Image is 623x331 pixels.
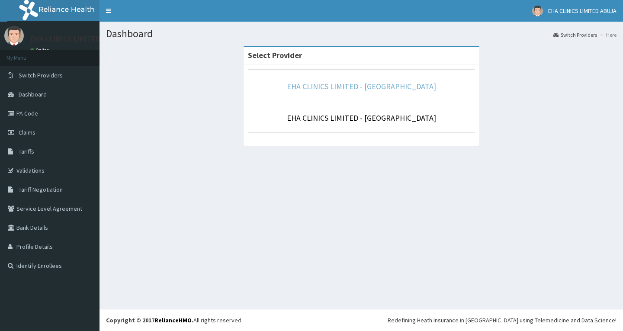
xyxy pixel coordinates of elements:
a: EHA CLINICS LIMITED - [GEOGRAPHIC_DATA] [287,81,436,91]
strong: Copyright © 2017 . [106,316,193,324]
a: EHA CLINICS LIMITED - [GEOGRAPHIC_DATA] [287,113,436,123]
a: Online [30,47,51,53]
a: Switch Providers [553,31,597,39]
h1: Dashboard [106,28,617,39]
strong: Select Provider [248,50,302,60]
span: Tariffs [19,148,34,155]
li: Here [598,31,617,39]
span: Tariff Negotiation [19,186,63,193]
span: EHA CLINICS LIMITED ABUJA [548,7,617,15]
img: User Image [532,6,543,16]
img: User Image [4,26,24,45]
div: Redefining Heath Insurance in [GEOGRAPHIC_DATA] using Telemedicine and Data Science! [388,316,617,325]
footer: All rights reserved. [100,309,623,331]
span: Dashboard [19,90,47,98]
p: EHA CLINICS LIMITED ABUJA [30,35,124,43]
a: RelianceHMO [154,316,192,324]
span: Claims [19,129,35,136]
span: Switch Providers [19,71,63,79]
